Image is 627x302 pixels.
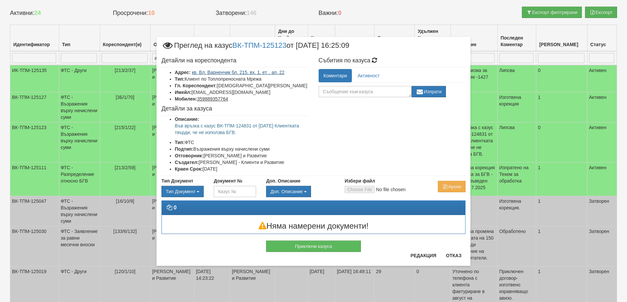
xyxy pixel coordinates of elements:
[162,222,465,230] h3: Няма намерени документи!
[175,83,217,88] b: Гл. Кореспондент:
[175,90,191,95] b: Имейл:
[166,189,195,194] span: Тип Документ
[173,205,176,210] strong: 0
[175,160,199,165] b: Създател:
[175,146,309,152] li: Възражения върху начислени суми
[214,178,242,184] label: Документ №
[175,166,203,172] b: Краен Срок:
[175,116,199,122] b: Описание:
[266,241,361,252] button: Приключи казуса
[266,186,335,197] div: Двоен клик, за изчистване на избраната стойност.
[197,96,228,102] tcxspan: Call 359889357764 via 3CX
[266,186,311,197] button: Доп. Описание
[161,178,193,184] label: Тип Документ
[161,186,204,197] div: Двоен клик, за изчистване на избраната стойност.
[175,122,309,136] p: Във връзка с казус ВК-ТПМ-124831 от [DATE] Клиентката твърди, че не използва БГВ.
[319,57,466,64] h4: Събития по казуса
[175,76,309,82] li: Клиент по Топлопреносната Мрежа
[214,186,256,197] input: Казус №
[161,42,349,54] span: Преглед на казус от [DATE] 16:25:09
[192,70,285,75] a: кв. Вл. Варненчик бл. 215, вх. 1, ет. , ап. 22
[319,69,352,82] a: Коментари
[175,166,309,172] li: [DATE]
[175,159,309,166] li: [PERSON_NAME] - Клиенти и Развитие
[175,82,309,89] li: [DEMOGRAPHIC_DATA][PERSON_NAME]
[232,41,286,49] a: ВК-ТПМ-125123
[175,153,203,158] b: Отговорник:
[345,178,375,184] label: Избери файл
[175,96,197,102] b: Мобилен:
[175,152,309,159] li: [PERSON_NAME] и Развитие
[161,57,309,64] h4: Детайли на кореспондента
[175,76,185,82] b: Тип:
[175,146,193,152] b: Подтип:
[175,70,191,75] b: Адрес:
[161,106,309,112] h4: Детайли за казуса
[412,86,446,97] button: Изпрати
[270,189,303,194] span: Доп. Описание
[442,250,466,261] button: Отказ
[175,140,185,145] b: Тип:
[175,139,309,146] li: ФТС
[406,250,440,261] button: Редакция
[353,69,384,82] a: Активност
[438,181,466,192] button: Архив
[175,89,309,96] li: [EMAIL_ADDRESS][DOMAIN_NAME]
[266,178,300,184] label: Доп. Описание
[161,186,204,197] button: Тип Документ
